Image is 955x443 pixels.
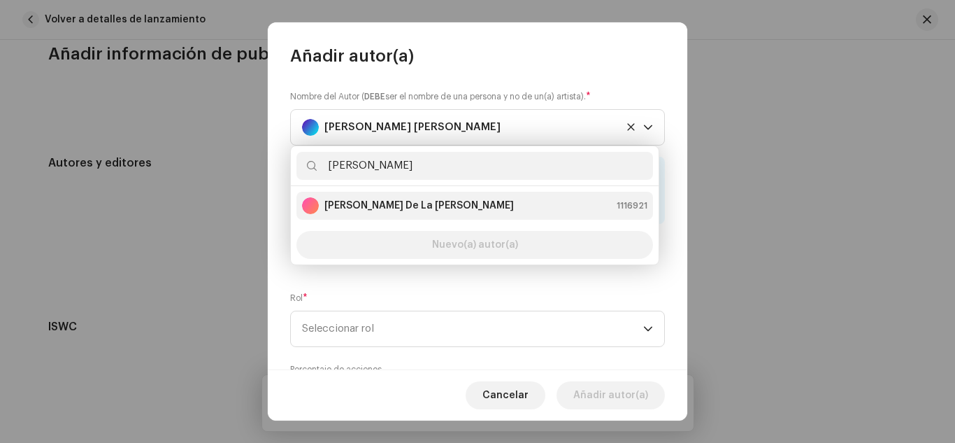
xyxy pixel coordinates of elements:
button: Cancelar [466,381,545,409]
strong: [PERSON_NAME] De La [PERSON_NAME] [324,199,514,213]
span: Añadir autor(a) [290,45,414,67]
ul: Option List [291,186,659,225]
label: Porcentaje de acciones [290,364,382,375]
span: Luis Gustavo Dionicio Perez [302,110,643,145]
button: Nuevo(a) autor(a) [296,231,653,259]
span: Cancelar [482,381,529,409]
small: Rol [290,291,303,305]
strong: DEBE [364,92,385,101]
div: dropdown trigger [643,311,653,346]
small: Nombre del Autor ( ser el nombre de una persona y no de un(a) artista). [290,90,586,104]
span: Añadir autor(a) [573,381,648,409]
button: Añadir autor(a) [557,381,665,409]
span: Nuevo(a) autor(a) [432,240,518,250]
li: Pedro Luis Recio De La Cruz [296,192,653,220]
span: 1116921 [617,199,647,213]
strong: [PERSON_NAME] [PERSON_NAME] [324,110,501,145]
div: dropdown trigger [643,110,653,145]
span: Seleccionar rol [302,311,643,346]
